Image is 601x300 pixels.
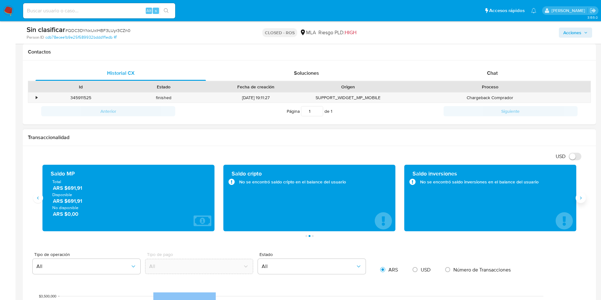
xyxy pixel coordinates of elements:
[307,93,390,103] div: SUPPORT_WIDGET_MP_MOBILE
[127,84,201,90] div: Estado
[210,84,302,90] div: Fecha de creación
[331,108,332,114] span: 1
[146,8,151,14] span: Alt
[531,8,536,13] a: Notificaciones
[160,6,173,15] button: search-icon
[345,29,356,36] span: HIGH
[318,29,356,36] span: Riesgo PLD:
[394,84,586,90] div: Proceso
[28,49,591,55] h1: Contactos
[559,28,592,38] button: Acciones
[122,93,205,103] div: finished
[489,7,525,14] span: Accesos rápidos
[41,106,175,116] button: Anterior
[487,69,498,77] span: Chat
[27,35,44,40] b: Person ID
[36,95,37,101] div: •
[28,134,591,141] h1: Transaccionalidad
[262,28,297,37] p: CLOSED - ROS
[311,84,385,90] div: Origen
[27,24,65,35] b: Sin clasificar
[155,8,157,14] span: s
[39,93,122,103] div: 345911525
[563,28,581,38] span: Acciones
[587,15,598,20] span: 3.155.0
[444,106,578,116] button: Siguiente
[552,8,587,14] p: gustavo.deseta@mercadolibre.com
[294,69,319,77] span: Soluciones
[45,35,117,40] a: cdb78ecee1b9e25f589932bddd1f1edb
[107,69,135,77] span: Historial CX
[390,93,591,103] div: Chargeback Comprador
[44,84,118,90] div: Id
[287,106,332,116] span: Página de
[590,7,596,14] a: Salir
[23,7,175,15] input: Buscar usuario o caso...
[300,29,316,36] div: MLA
[65,27,131,34] span: # QDC3DYNxUxlHBF3LUyr3CZn0
[205,93,307,103] div: [DATE] 19:11:27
